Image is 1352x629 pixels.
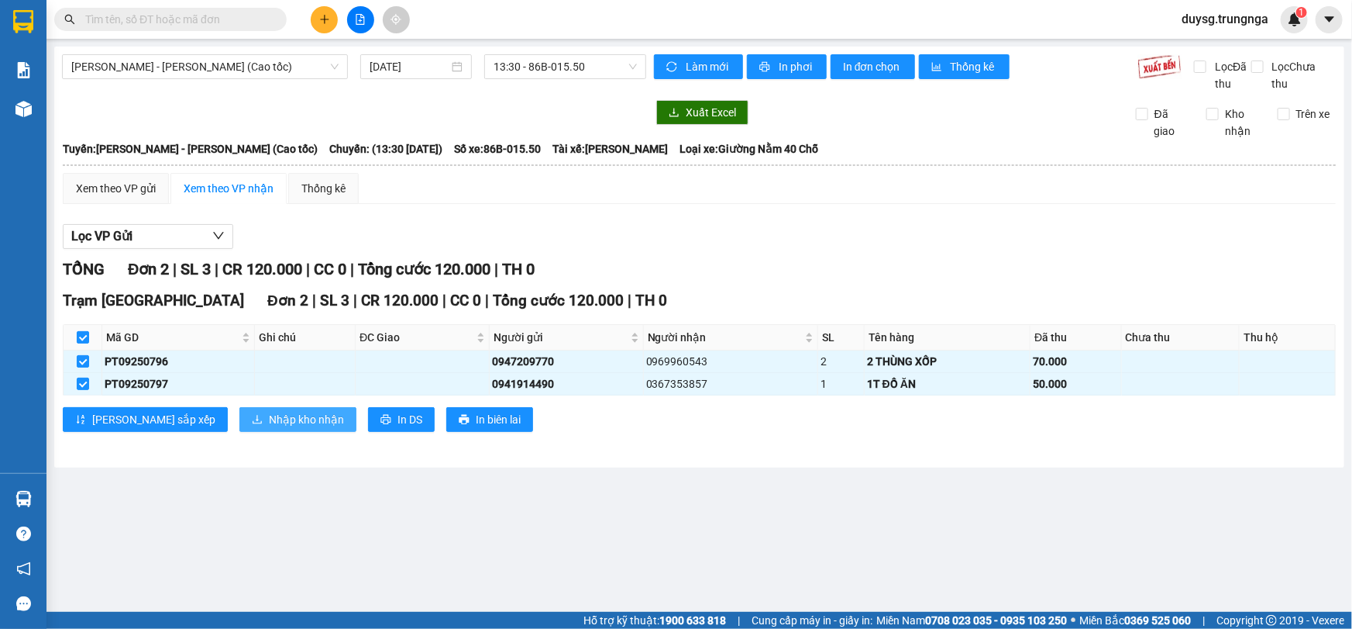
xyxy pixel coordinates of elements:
[1079,612,1191,629] span: Miền Bắc
[255,325,356,351] th: Ghi chú
[181,13,218,29] span: Nhận:
[13,15,37,31] span: Gửi:
[442,292,446,309] span: |
[1288,12,1302,26] img: icon-new-feature
[659,614,726,627] strong: 1900 633 818
[184,180,273,197] div: Xem theo VP nhận
[446,407,533,432] button: printerIn biên lai
[181,48,305,85] div: DUY K5 NHAN HANG
[181,260,211,278] span: SL 3
[361,292,439,309] span: CR 120.000
[63,292,244,309] span: Trạm [GEOGRAPHIC_DATA]
[1299,7,1304,18] span: 1
[492,353,641,370] div: 0947209770
[865,325,1030,351] th: Tên hàng
[759,61,772,74] span: printer
[314,260,346,278] span: CC 0
[102,351,255,373] td: PT09250796
[752,612,872,629] span: Cung cấp máy in - giấy in:
[368,407,435,432] button: printerIn DS
[383,6,410,33] button: aim
[494,329,628,346] span: Người gửi
[222,260,302,278] span: CR 120.000
[686,58,731,75] span: Làm mới
[13,10,33,33] img: logo-vxr
[951,58,997,75] span: Thống kê
[1148,105,1195,140] span: Đã giao
[820,353,862,370] div: 2
[16,562,31,576] span: notification
[15,62,32,78] img: solution-icon
[459,414,470,427] span: printer
[1290,105,1337,123] span: Trên xe
[350,260,354,278] span: |
[76,180,156,197] div: Xem theo VP gửi
[370,58,449,75] input: 14/09/2025
[648,329,802,346] span: Người nhận
[1296,7,1307,18] sup: 1
[1316,6,1343,33] button: caret-down
[306,260,310,278] span: |
[252,414,263,427] span: download
[1219,105,1265,140] span: Kho nhận
[215,260,218,278] span: |
[583,612,726,629] span: Hỗ trợ kỹ thuật:
[15,101,32,117] img: warehouse-icon
[358,260,490,278] span: Tổng cước 120.000
[1266,58,1337,92] span: Lọc Chưa thu
[63,407,228,432] button: sort-ascending[PERSON_NAME] sắp xếp
[493,292,624,309] span: Tổng cước 120.000
[1033,375,1118,392] div: 50.000
[390,14,401,25] span: aim
[646,375,815,392] div: 0367353857
[738,612,740,629] span: |
[105,353,252,370] div: PT09250796
[485,292,489,309] span: |
[454,140,541,157] span: Số xe: 86B-015.50
[1124,614,1191,627] strong: 0369 525 060
[1137,54,1182,79] img: 9k=
[269,411,344,428] span: Nhập kho nhận
[64,14,75,25] span: search
[552,140,668,157] span: Tài xế: [PERSON_NAME]
[656,100,748,125] button: downloadXuất Excel
[1169,9,1281,29] span: duysg.trungnga
[329,140,442,157] span: Chuyến: (13:30 [DATE])
[312,292,316,309] span: |
[212,230,225,242] span: down
[13,13,170,50] div: Trạm [GEOGRAPHIC_DATA]
[628,292,631,309] span: |
[654,54,743,79] button: syncLàm mới
[311,6,338,33] button: plus
[925,614,1067,627] strong: 0708 023 035 - 0935 103 250
[71,55,339,78] span: Phan Thiết - Hồ Chí Minh (Cao tốc)
[75,414,86,427] span: sort-ascending
[919,54,1010,79] button: bar-chartThống kê
[646,353,815,370] div: 0969960543
[492,375,641,392] div: 0941914490
[1266,615,1277,626] span: copyright
[450,292,481,309] span: CC 0
[13,96,305,116] div: Tên hàng: 1 XE 86C1 02026 ( : 1 )
[320,292,349,309] span: SL 3
[867,353,1027,370] div: 2 THÙNG XỐP
[105,375,252,392] div: PT09250797
[1122,325,1240,351] th: Chưa thu
[319,14,330,25] span: plus
[63,260,105,278] span: TỔNG
[686,104,736,121] span: Xuất Excel
[1030,325,1121,351] th: Đã thu
[360,329,473,346] span: ĐC Giao
[679,140,818,157] span: Loại xe: Giường Nằm 40 Chỗ
[92,411,215,428] span: [PERSON_NAME] sắp xếp
[63,224,233,249] button: Lọc VP Gửi
[301,180,346,197] div: Thống kê
[239,407,356,432] button: downloadNhập kho nhận
[843,58,903,75] span: In đơn chọn
[102,373,255,396] td: PT09250797
[85,11,268,28] input: Tìm tên, số ĐT hoặc mã đơn
[1071,617,1075,624] span: ⚪️
[16,527,31,541] span: question-circle
[818,325,865,351] th: SL
[931,61,944,74] span: bar-chart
